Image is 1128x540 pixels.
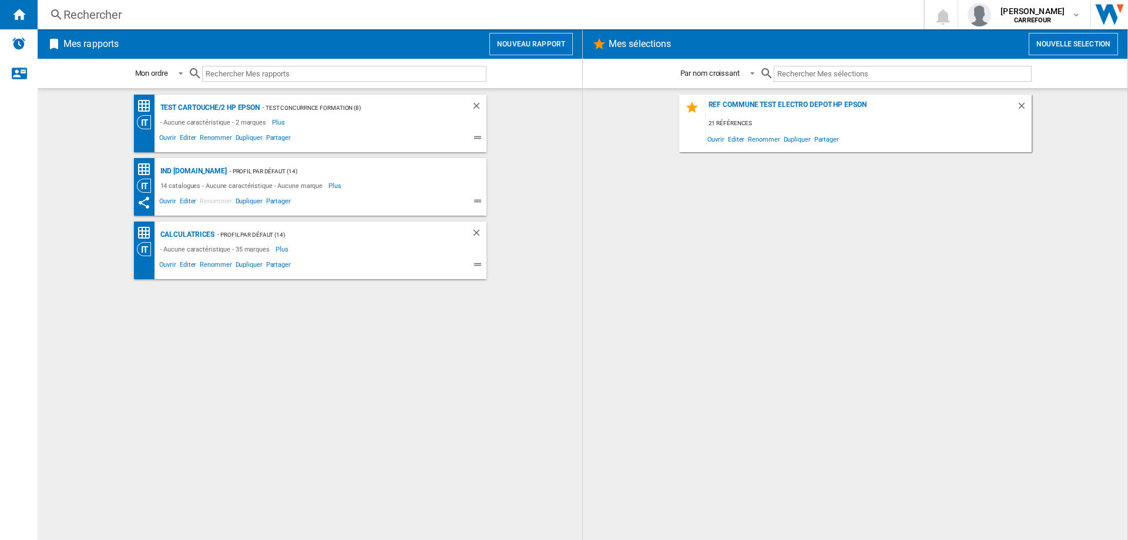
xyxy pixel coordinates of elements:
[264,196,293,210] span: Partager
[61,33,121,55] h2: Mes rapports
[157,242,276,256] div: - Aucune caractéristique - 35 marques
[328,179,343,193] span: Plus
[157,115,272,129] div: - Aucune caractéristique - 2 marques
[782,131,813,147] span: Dupliquer
[234,196,264,210] span: Dupliquer
[178,132,198,146] span: Editer
[260,100,447,115] div: - TEST CONCURRNCE FORMATION (8)
[137,162,157,177] div: Matrice des prix
[178,259,198,273] span: Editer
[198,259,233,273] span: Renommer
[157,179,329,193] div: 14 catalogues - Aucune caractéristique - Aucune marque
[157,259,178,273] span: Ouvrir
[1014,16,1051,24] b: CARREFOUR
[137,99,157,113] div: Matrice des prix
[135,69,168,78] div: Mon ordre
[1001,5,1065,17] span: [PERSON_NAME]
[726,131,746,147] span: Editer
[680,69,740,78] div: Par nom croissant
[1016,100,1032,116] div: Supprimer
[227,164,463,179] div: - Profil par défaut (14)
[606,33,673,55] h2: Mes sélections
[264,259,293,273] span: Partager
[471,100,486,115] div: Supprimer
[202,66,486,82] input: Rechercher Mes rapports
[137,115,157,129] div: Vision Catégorie
[276,242,290,256] span: Plus
[157,164,227,179] div: Ind [DOMAIN_NAME]
[157,227,215,242] div: Calculatrices
[471,227,486,242] div: Supprimer
[706,100,1016,116] div: Ref commune test electro depot HP EPSON
[264,132,293,146] span: Partager
[234,259,264,273] span: Dupliquer
[157,196,178,210] span: Ouvrir
[774,66,1032,82] input: Rechercher Mes sélections
[137,196,151,210] ng-md-icon: Ce rapport a été partagé avec vous
[157,100,260,115] div: TEST Cartouche/2 HP EPSON
[137,242,157,256] div: Vision Catégorie
[157,132,178,146] span: Ouvrir
[178,196,198,210] span: Editer
[234,132,264,146] span: Dupliquer
[968,3,991,26] img: profile.jpg
[706,131,726,147] span: Ouvrir
[137,179,157,193] div: Vision Catégorie
[214,227,447,242] div: - Profil par défaut (14)
[813,131,841,147] span: Partager
[489,33,573,55] button: Nouveau rapport
[746,131,781,147] span: Renommer
[198,196,233,210] span: Renommer
[12,36,26,51] img: alerts-logo.svg
[272,115,287,129] span: Plus
[198,132,233,146] span: Renommer
[63,6,893,23] div: Rechercher
[137,226,157,240] div: Matrice des prix
[1029,33,1118,55] button: Nouvelle selection
[706,116,1032,131] div: 21 références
